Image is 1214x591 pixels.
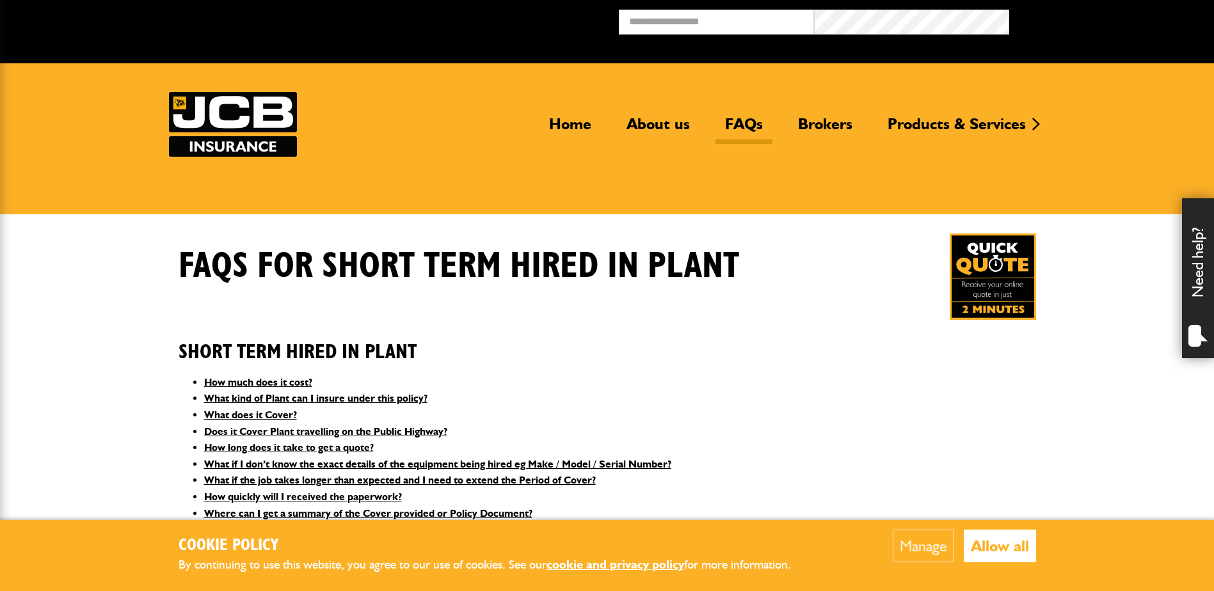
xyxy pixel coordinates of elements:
button: Broker Login [1009,10,1204,29]
a: Where can I get a summary of the Cover provided or Policy Document? [204,507,532,519]
a: JCB Insurance Services [169,92,297,157]
a: Home [539,114,601,144]
a: About us [617,114,699,144]
a: What if the job takes longer than expected and I need to extend the Period of Cover? [204,474,596,486]
a: How long does it take to get a quote? [204,441,374,453]
button: Manage [893,530,954,562]
h2: Cookie Policy [179,536,812,556]
a: Products & Services [878,114,1035,144]
div: Need help? [1182,198,1214,358]
a: FAQs [715,114,772,144]
a: Brokers [788,114,862,144]
a: How much does it cost? [204,376,312,388]
a: What if I don’t know the exact details of the equipment being hired eg Make / Model / Serial Number? [204,458,671,470]
img: JCB Insurance Services logo [169,92,297,157]
a: Get your insurance quote in just 2-minutes [950,233,1036,320]
a: What kind of Plant can I insure under this policy? [204,392,427,404]
h2: Short Term Hired In Plant [179,320,1036,364]
a: How quickly will I received the paperwork? [204,491,402,503]
p: By continuing to use this website, you agree to our use of cookies. See our for more information. [179,555,812,575]
a: What does it Cover? [204,409,297,421]
button: Allow all [964,530,1036,562]
a: Does it Cover Plant travelling on the Public Highway? [204,425,447,437]
img: Quick Quote [950,233,1036,320]
a: cookie and privacy policy [547,557,684,572]
h1: FAQS for Short Term Hired In Plant [179,245,739,288]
